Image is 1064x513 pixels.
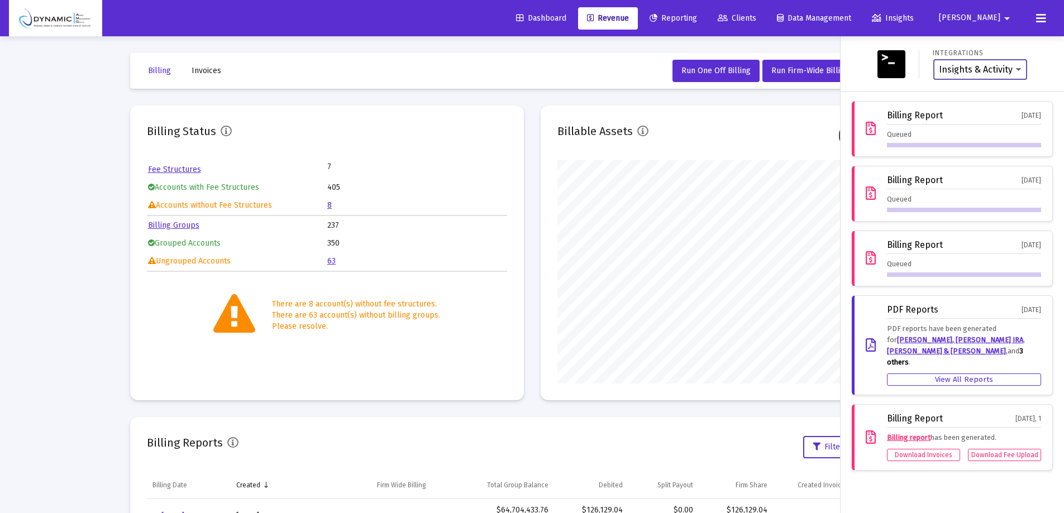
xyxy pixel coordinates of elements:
[17,7,94,30] img: Dashboard
[718,13,756,23] span: Clients
[709,7,765,30] a: Clients
[1000,7,1014,30] mat-icon: arrow_drop_down
[872,13,914,23] span: Insights
[516,13,566,23] span: Dashboard
[587,13,629,23] span: Revenue
[650,13,697,23] span: Reporting
[939,13,1000,23] span: [PERSON_NAME]
[863,7,923,30] a: Insights
[507,7,575,30] a: Dashboard
[768,7,860,30] a: Data Management
[925,7,1027,29] button: [PERSON_NAME]
[777,13,851,23] span: Data Management
[641,7,706,30] a: Reporting
[578,7,638,30] a: Revenue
